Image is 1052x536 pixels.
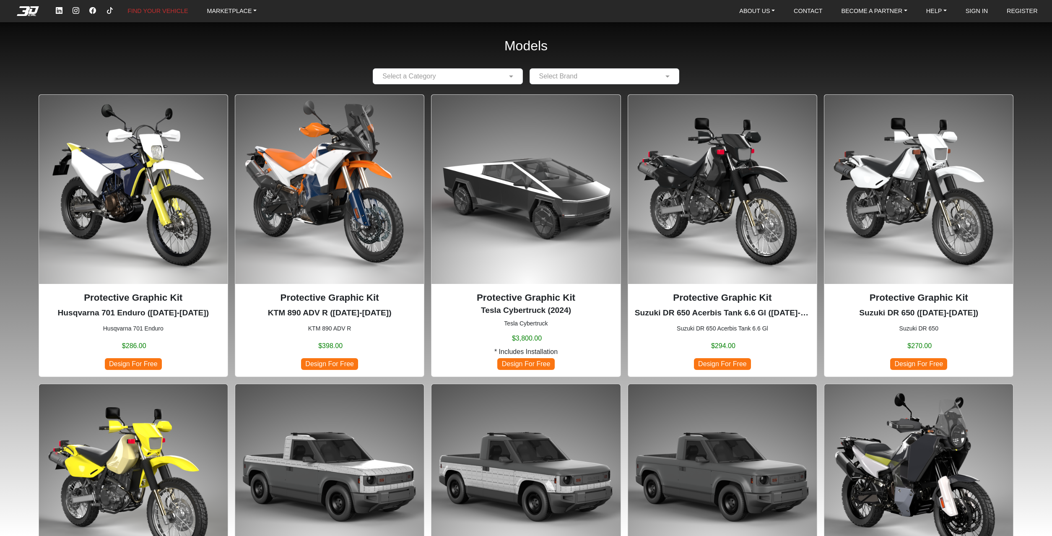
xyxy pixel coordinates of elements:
[438,319,613,328] small: Tesla Cybertruck
[431,95,620,284] img: Cybertrucknull2024
[962,4,992,18] a: SIGN IN
[890,358,947,369] span: Design For Free
[105,358,162,369] span: Design For Free
[628,95,817,284] img: DR 650Acerbis Tank 6.6 Gl1996-2024
[438,304,613,317] p: Tesla Cybertruck (2024)
[1003,4,1041,18] a: REGISTER
[494,347,558,357] span: * Includes Installation
[504,27,548,65] h2: Models
[431,94,621,377] div: Tesla Cybertruck
[790,4,826,18] a: CONTACT
[831,291,1006,305] p: Protective Graphic Kit
[124,4,191,18] a: FIND YOUR VEHICLE
[824,94,1013,377] div: Suzuki DR 650
[923,4,950,18] a: HELP
[235,95,424,284] img: 890 ADV R null2023-2025
[46,324,221,333] small: Husqvarna 701 Enduro
[824,95,1013,284] img: DR 6501996-2024
[831,324,1006,333] small: Suzuki DR 650
[39,95,228,284] img: 701 Enduronull2016-2024
[711,341,735,351] span: $294.00
[635,307,810,319] p: Suzuki DR 650 Acerbis Tank 6.6 Gl (1996-2024)
[318,341,343,351] span: $398.00
[301,358,358,369] span: Design For Free
[907,341,932,351] span: $270.00
[628,94,817,377] div: Suzuki DR 650 Acerbis Tank 6.6 Gl
[497,358,554,369] span: Design For Free
[39,94,228,377] div: Husqvarna 701 Enduro
[694,358,751,369] span: Design For Free
[635,324,810,333] small: Suzuki DR 650 Acerbis Tank 6.6 Gl
[512,333,542,343] span: $3,800.00
[438,291,613,305] p: Protective Graphic Kit
[838,4,910,18] a: BECOME A PARTNER
[635,291,810,305] p: Protective Graphic Kit
[46,307,221,319] p: Husqvarna 701 Enduro (2016-2024)
[242,291,417,305] p: Protective Graphic Kit
[242,324,417,333] small: KTM 890 ADV R
[242,307,417,319] p: KTM 890 ADV R (2023-2025)
[831,307,1006,319] p: Suzuki DR 650 (1996-2024)
[736,4,778,18] a: ABOUT US
[46,291,221,305] p: Protective Graphic Kit
[235,94,424,377] div: KTM 890 ADV R
[122,341,146,351] span: $286.00
[203,4,260,18] a: MARKETPLACE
